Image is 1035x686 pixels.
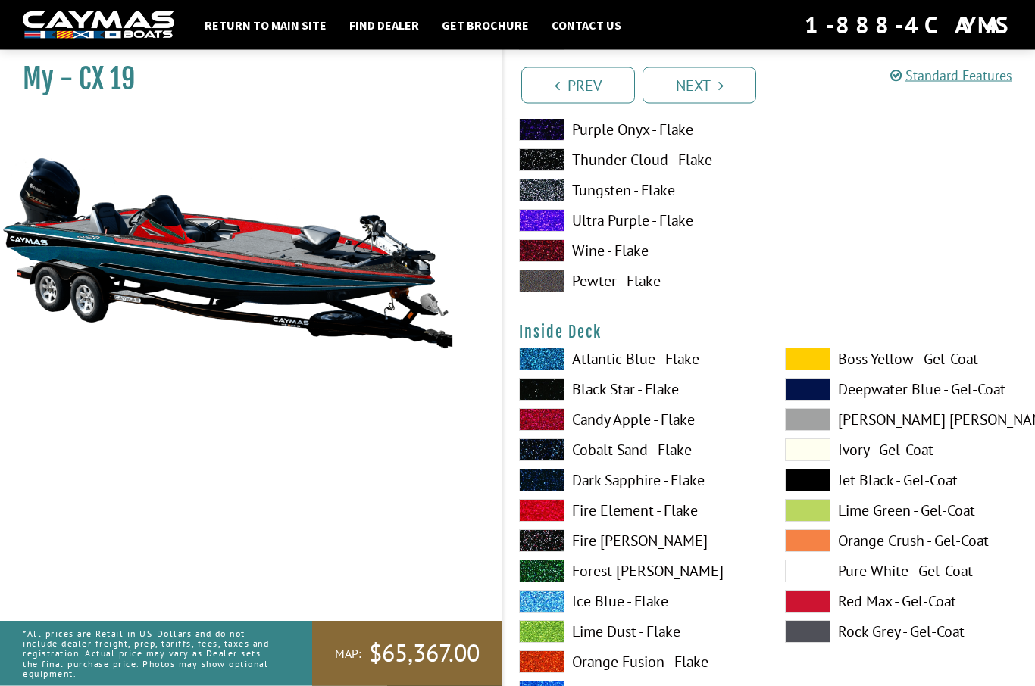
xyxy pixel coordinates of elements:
[785,348,1021,371] label: Boss Yellow - Gel-Coat
[785,439,1021,462] label: Ivory - Gel-Coat
[544,15,629,35] a: Contact Us
[434,15,536,35] a: Get Brochure
[519,469,755,492] label: Dark Sapphire - Flake
[785,469,1021,492] label: Jet Black - Gel-Coat
[519,409,755,432] label: Candy Apple - Flake
[519,591,755,613] label: Ice Blue - Flake
[519,210,755,232] label: Ultra Purple - Flake
[519,149,755,172] label: Thunder Cloud - Flake
[519,119,755,142] label: Purple Onyx - Flake
[785,409,1021,432] label: [PERSON_NAME] [PERSON_NAME] - Gel-Coat
[805,8,1012,42] div: 1-888-4CAYMAS
[785,530,1021,553] label: Orange Crush - Gel-Coat
[519,270,755,293] label: Pewter - Flake
[521,67,635,104] a: Prev
[519,379,755,401] label: Black Star - Flake
[785,591,1021,613] label: Red Max - Gel-Coat
[519,651,755,674] label: Orange Fusion - Flake
[519,179,755,202] label: Tungsten - Flake
[23,11,174,39] img: white-logo-c9c8dbefe5ff5ceceb0f0178aa75bf4bb51f6bca0971e226c86eb53dfe498488.png
[519,348,755,371] label: Atlantic Blue - Flake
[23,62,464,96] h1: My - CX 19
[785,500,1021,522] label: Lime Green - Gel-Coat
[197,15,334,35] a: Return to main site
[519,240,755,263] label: Wine - Flake
[342,15,427,35] a: Find Dealer
[785,379,1021,401] label: Deepwater Blue - Gel-Coat
[519,323,1020,342] h4: Inside Deck
[519,560,755,583] label: Forest [PERSON_NAME]
[23,621,278,686] p: *All prices are Retail in US Dollars and do not include dealer freight, prep, tariffs, fees, taxe...
[519,439,755,462] label: Cobalt Sand - Flake
[643,67,756,104] a: Next
[517,65,1035,104] ul: Pagination
[519,621,755,644] label: Lime Dust - Flake
[785,621,1021,644] label: Rock Grey - Gel-Coat
[335,646,361,662] span: MAP:
[890,67,1012,84] a: Standard Features
[312,621,502,686] a: MAP:$65,367.00
[369,638,480,669] span: $65,367.00
[519,530,755,553] label: Fire [PERSON_NAME]
[519,500,755,522] label: Fire Element - Flake
[785,560,1021,583] label: Pure White - Gel-Coat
